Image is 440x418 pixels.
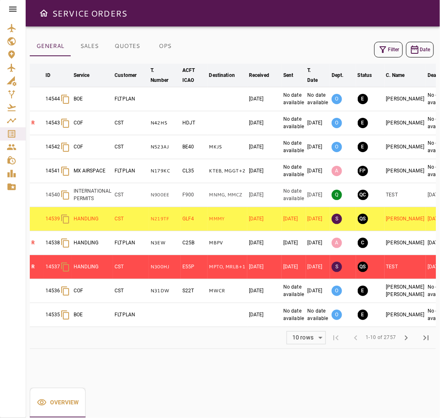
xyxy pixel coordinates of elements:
p: 14543 [45,119,60,127]
div: Sent [283,70,294,80]
td: No date available [282,279,306,303]
span: chevron_right [401,333,411,343]
td: [DATE] [247,279,282,303]
td: [DATE] [306,231,330,255]
button: GENERAL [30,36,71,56]
td: [DATE] [247,303,282,327]
td: CST [113,135,149,159]
button: OPS [146,36,184,56]
button: FINAL PREPARATION [358,166,368,176]
p: N300HJ [151,263,179,270]
div: Destination [209,70,235,80]
span: T. Date [308,65,329,85]
td: No date available [282,135,306,159]
td: [DATE] [282,207,306,231]
div: basic tabs example [30,388,86,418]
p: N31DW [151,287,179,294]
td: GLF4 [181,207,208,231]
td: No date available [282,111,306,135]
td: CL35 [181,159,208,183]
span: 1-10 of 2757 [366,334,396,342]
p: N179KC [151,167,179,174]
p: MNMG, MMCZ [209,191,246,198]
p: S [332,214,342,224]
td: CST [113,279,149,303]
td: No date available [306,87,330,111]
td: HANDLING [72,207,113,231]
td: [PERSON_NAME] [385,135,426,159]
p: R [31,263,42,270]
td: [DATE] [306,159,330,183]
div: Customer [115,70,136,80]
button: EXECUTION [358,142,368,152]
p: O [332,118,342,128]
span: T. Number [151,65,179,85]
p: MMMY [209,215,246,222]
td: BOE [72,87,113,111]
td: [DATE] [306,183,330,207]
td: [DATE] [306,111,330,135]
div: C. Name [386,70,405,80]
span: Last Page [416,328,436,348]
td: CST [113,183,149,207]
button: EXECUTION [358,286,368,296]
td: INTERNATIONAL PERMITS [72,183,113,207]
button: Filter [374,42,403,57]
td: COF [72,279,113,303]
p: 14539 [45,215,60,222]
td: CST [113,255,149,279]
p: O [332,310,342,320]
span: Customer [115,70,147,80]
span: C. Name [386,70,416,80]
button: QUOTES [108,36,146,56]
td: [DATE] [306,255,330,279]
td: COF [72,111,113,135]
p: 14540 [45,191,60,198]
p: A [332,238,342,248]
button: QUOTE SENT [358,262,368,272]
div: Dept. [332,70,344,80]
div: 10 rows [290,334,316,341]
td: [DATE] [247,159,282,183]
td: [DATE] [306,279,330,303]
p: R [31,119,42,127]
td: No date available [282,303,306,327]
td: CST [113,111,149,135]
button: EXECUTION [358,94,368,104]
td: [DATE] [282,255,306,279]
p: N900EE [151,191,179,198]
td: TEST [385,183,426,207]
div: ACFT ICAO [182,65,195,85]
td: No date available [282,159,306,183]
td: [PERSON_NAME] [385,207,426,231]
button: SALES [71,36,108,56]
td: [PERSON_NAME] [385,231,426,255]
p: 14537 [45,263,60,270]
p: A [332,166,342,176]
td: MX AIRSPACE [72,159,113,183]
td: [DATE] [306,207,330,231]
td: No date available [306,303,330,327]
td: TEST [385,255,426,279]
button: Date [406,42,434,57]
div: T. Number [151,65,168,85]
span: ID [45,70,61,80]
td: [DATE] [282,231,306,255]
td: [PERSON_NAME] [385,303,426,327]
div: ID [45,70,50,80]
td: [DATE] [247,231,282,255]
div: Received [249,70,269,80]
span: Next Page [396,328,416,348]
td: [DATE] [247,255,282,279]
span: Received [249,70,280,80]
td: FLTPLAN [113,303,149,327]
div: Status [358,70,372,80]
span: Sent [283,70,304,80]
p: S [332,262,342,272]
p: MBPV [209,239,246,246]
button: Overview [30,388,86,418]
button: EXECUTION [358,118,368,128]
td: HANDLING [72,255,113,279]
p: MPTO, MRLB, MGGT [209,263,246,270]
span: ACFT ICAO [182,65,206,85]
